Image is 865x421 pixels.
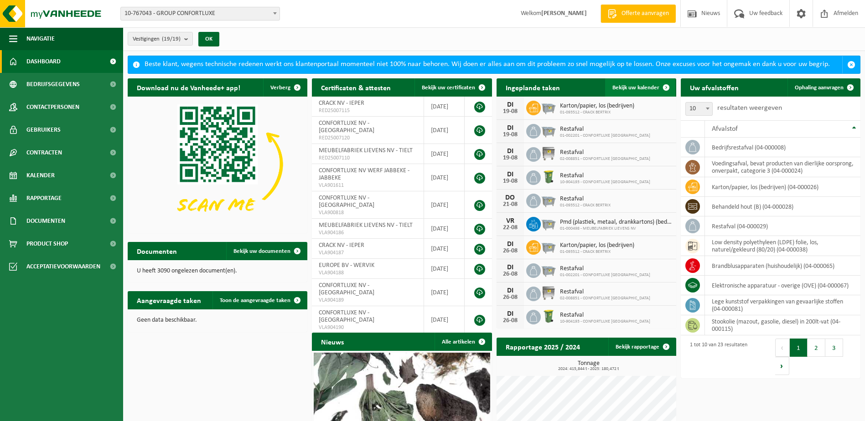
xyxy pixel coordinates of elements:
h2: Uw afvalstoffen [681,78,748,96]
span: 01-002201 - CONFORTLUXE [GEOGRAPHIC_DATA] [560,272,650,278]
img: Download de VHEPlus App [128,97,307,231]
span: Restafval [560,149,650,156]
label: resultaten weergeven [717,104,782,112]
div: 1 tot 10 van 23 resultaten [685,338,747,376]
button: Previous [775,339,790,357]
span: Restafval [560,265,650,272]
span: Ophaling aanvragen [795,85,844,91]
span: CRACK NV - IEPER [319,100,364,107]
td: bedrijfsrestafval (04-000008) [705,138,860,157]
h2: Download nu de Vanheede+ app! [128,78,249,96]
h2: Certificaten & attesten [312,78,400,96]
a: Bekijk uw documenten [226,242,306,260]
h2: Ingeplande taken [497,78,569,96]
td: voedingsafval, bevat producten van dierlijke oorsprong, onverpakt, categorie 3 (04-000024) [705,157,860,177]
span: Restafval [560,172,650,180]
h2: Rapportage 2025 / 2024 [497,338,589,355]
td: elektronische apparatuur - overige (OVE) (04-000067) [705,276,860,295]
h2: Documenten [128,242,186,260]
div: DI [501,101,519,108]
span: Afvalstof [712,125,738,133]
span: Documenten [26,210,65,232]
span: CONFORTLUXE NV WERF JABBEKE - JABBEKE [319,167,409,181]
span: 10 [686,103,712,115]
img: WB-0240-HPE-GN-50 [541,308,556,324]
button: 3 [825,339,843,357]
span: EUROPE BV - WERVIK [319,262,374,269]
span: 2024: 415,844 t - 2025: 180,472 t [501,367,676,371]
span: Acceptatievoorwaarden [26,255,100,278]
span: 02-008851 - CONFORTLUXE [GEOGRAPHIC_DATA] [560,296,650,301]
td: [DATE] [424,279,465,306]
span: Pmd (plastiek, metaal, drankkartons) (bedrijven) [560,219,672,226]
td: [DATE] [424,164,465,191]
td: [DATE] [424,306,465,334]
span: 10-904193 - CONFORTLUXE [GEOGRAPHIC_DATA] [560,180,650,185]
span: VLA901611 [319,182,417,189]
span: Restafval [560,312,650,319]
span: RED25007115 [319,107,417,114]
span: 01-000498 - MEUBELFABRIEK LIEVENS NV [560,226,672,231]
td: [DATE] [424,219,465,239]
div: VR [501,217,519,225]
td: [DATE] [424,191,465,219]
td: low density polyethyleen (LDPE) folie, los, naturel/gekleurd (80/20) (04-000038) [705,236,860,256]
td: behandeld hout (B) (04-000028) [705,197,860,216]
div: 22-08 [501,225,519,231]
span: Vestigingen [133,32,181,46]
span: Offerte aanvragen [619,9,671,18]
td: brandblusapparaten (huishoudelijk) (04-000065) [705,256,860,276]
span: Bekijk uw kalender [612,85,659,91]
div: DI [501,264,519,271]
a: Bekijk rapportage [608,338,675,356]
span: Bedrijfsgegevens [26,73,80,96]
a: Offerte aanvragen [601,5,676,23]
div: 26-08 [501,271,519,277]
span: 01-002201 - CONFORTLUXE [GEOGRAPHIC_DATA] [560,133,650,139]
h2: Nieuws [312,333,353,350]
strong: [PERSON_NAME] [541,10,587,17]
h3: Tonnage [501,360,676,371]
button: Next [775,357,789,375]
img: WB-2500-GAL-GY-01 [541,239,556,254]
span: Toon de aangevraagde taken [220,298,290,303]
span: VLA904189 [319,297,417,304]
div: DO [501,194,519,201]
span: CONFORTLUXE NV - [GEOGRAPHIC_DATA] [319,309,374,323]
td: [DATE] [424,144,465,164]
span: MEUBELFABRIEK LIEVENS NV - TIELT [319,222,413,229]
button: 1 [790,339,808,357]
div: DI [501,171,519,178]
span: VLA904187 [319,249,417,257]
img: WB-2500-GAL-GY-01 [541,262,556,277]
span: 01-093512 - CRACK BERTRIX [560,110,634,115]
span: CONFORTLUXE NV - [GEOGRAPHIC_DATA] [319,195,374,209]
p: U heeft 3090 ongelezen document(en). [137,268,298,274]
span: VLA900818 [319,209,417,216]
span: 10 [685,102,713,116]
count: (19/19) [162,36,181,42]
span: 02-008851 - CONFORTLUXE [GEOGRAPHIC_DATA] [560,156,650,162]
span: Navigatie [26,27,55,50]
td: [DATE] [424,97,465,117]
td: lege kunststof verpakkingen van gevaarlijke stoffen (04-000081) [705,295,860,315]
button: 2 [808,339,825,357]
span: Bekijk uw certificaten [422,85,475,91]
span: Verberg [270,85,290,91]
div: DI [501,310,519,318]
img: WB-1100-GAL-GY-02 [541,146,556,161]
div: 26-08 [501,294,519,301]
td: stookolie (mazout, gasolie, diesel) in 200lt-vat (04-000115) [705,315,860,335]
a: Bekijk uw kalender [605,78,675,97]
div: 19-08 [501,132,519,138]
button: Verberg [263,78,306,97]
td: karton/papier, los (bedrijven) (04-000026) [705,177,860,197]
span: RED25007120 [319,134,417,142]
p: Geen data beschikbaar. [137,317,298,323]
span: CONFORTLUXE NV - [GEOGRAPHIC_DATA] [319,282,374,296]
div: 26-08 [501,248,519,254]
img: WB-2500-GAL-GY-01 [541,123,556,138]
span: Karton/papier, los (bedrijven) [560,103,634,110]
span: Bekijk uw documenten [233,248,290,254]
div: 19-08 [501,155,519,161]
